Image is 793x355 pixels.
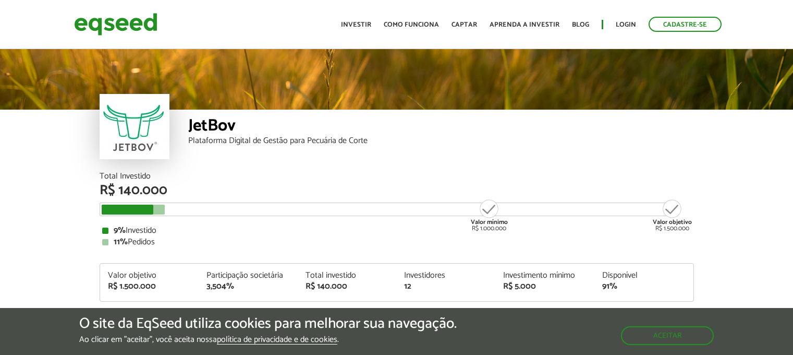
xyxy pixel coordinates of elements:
[206,282,290,291] div: 3,504%
[306,282,389,291] div: R$ 140.000
[653,198,692,232] div: R$ 1.500.000
[384,21,439,28] a: Como funciona
[470,198,509,232] div: R$ 1.000.000
[114,235,128,249] strong: 11%
[621,326,714,345] button: Aceitar
[404,271,487,280] div: Investidores
[616,21,636,28] a: Login
[102,238,691,246] div: Pedidos
[206,271,290,280] div: Participação societária
[490,21,559,28] a: Aprenda a investir
[79,335,457,345] p: Ao clicar em "aceitar", você aceita nossa .
[572,21,589,28] a: Blog
[114,223,126,238] strong: 9%
[100,184,694,197] div: R$ 140.000
[188,117,694,137] div: JetBov
[503,271,587,280] div: Investimento mínimo
[108,271,191,280] div: Valor objetivo
[471,217,508,227] strong: Valor mínimo
[108,282,191,291] div: R$ 1.500.000
[452,21,477,28] a: Captar
[79,316,457,332] h5: O site da EqSeed utiliza cookies para melhorar sua navegação.
[404,282,487,291] div: 12
[602,271,686,280] div: Disponível
[306,271,389,280] div: Total investido
[602,282,686,291] div: 91%
[341,21,371,28] a: Investir
[74,10,157,38] img: EqSeed
[653,217,692,227] strong: Valor objetivo
[100,172,694,181] div: Total Investido
[649,17,722,32] a: Cadastre-se
[102,227,691,235] div: Investido
[188,137,694,145] div: Plataforma Digital de Gestão para Pecuária de Corte
[217,336,337,345] a: política de privacidade e de cookies
[503,282,587,291] div: R$ 5.000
